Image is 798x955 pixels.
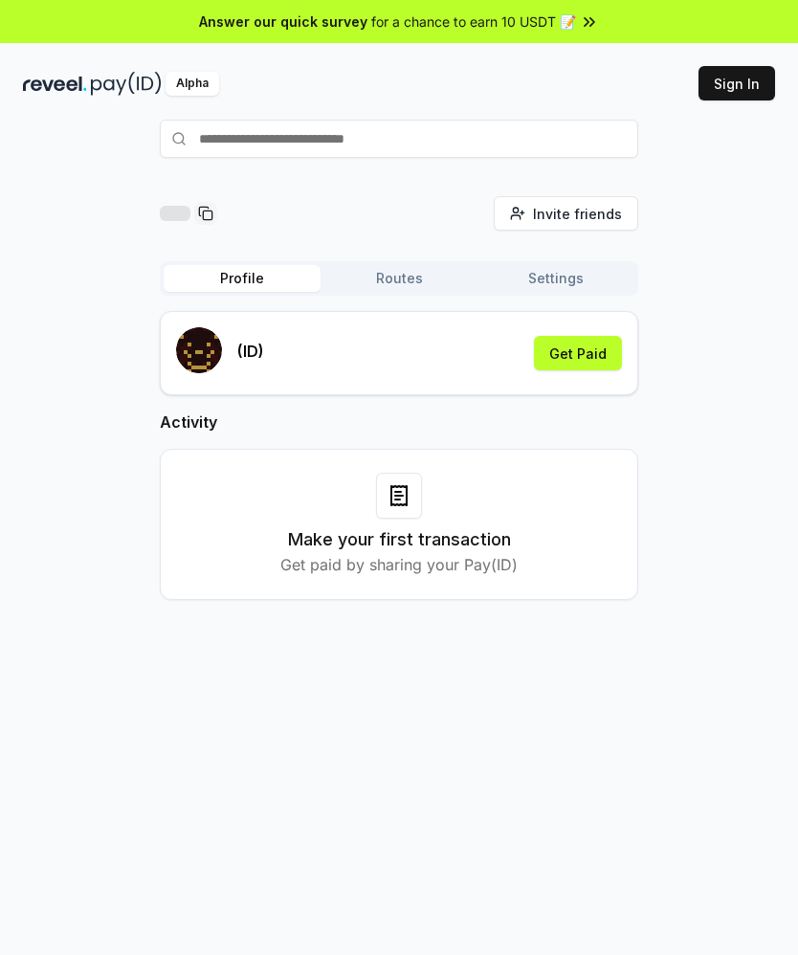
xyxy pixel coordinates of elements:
button: Routes [321,265,477,292]
span: for a chance to earn 10 USDT 📝 [371,11,576,32]
img: pay_id [91,72,162,96]
h3: Make your first transaction [288,526,511,553]
button: Invite friends [494,196,638,231]
img: reveel_dark [23,72,87,96]
span: Invite friends [533,204,622,224]
button: Get Paid [534,336,622,370]
button: Settings [477,265,634,292]
div: Alpha [166,72,219,96]
button: Profile [164,265,321,292]
button: Sign In [698,66,775,100]
p: Get paid by sharing your Pay(ID) [280,553,518,576]
span: Answer our quick survey [199,11,367,32]
h2: Activity [160,411,638,433]
p: (ID) [237,340,264,363]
